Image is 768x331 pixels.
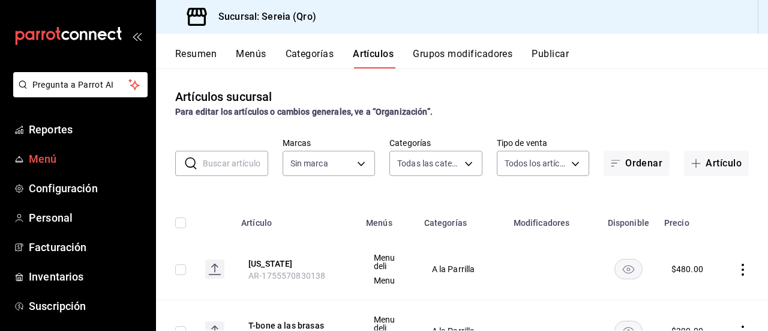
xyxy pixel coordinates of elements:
[505,157,568,169] span: Todos los artículos
[374,276,402,285] span: Menu
[657,200,722,238] th: Precio
[209,10,316,24] h3: Sucursal: Sereia (Qro)
[374,254,402,270] span: Menu deli
[29,239,146,255] span: Facturación
[29,298,146,314] span: Suscripción
[604,151,670,176] button: Ordenar
[234,200,359,238] th: Artículo
[417,200,506,238] th: Categorías
[506,200,600,238] th: Modificadores
[397,157,460,169] span: Todas las categorías, Sin categoría
[248,271,325,281] span: AR-1755570830138
[600,200,657,238] th: Disponible
[432,265,491,273] span: A la Parrilla
[236,48,266,68] button: Menús
[132,31,142,41] button: open_drawer_menu
[248,258,344,270] button: edit-product-location
[29,210,146,226] span: Personal
[175,48,217,68] button: Resumen
[413,48,512,68] button: Grupos modificadores
[29,180,146,196] span: Configuración
[175,88,272,106] div: Artículos sucursal
[175,107,433,117] strong: Para editar los artículos o cambios generales, ve a “Organización”.
[353,48,394,68] button: Artículos
[29,269,146,285] span: Inventarios
[359,200,417,238] th: Menús
[684,151,749,176] button: Artículo
[497,139,590,147] label: Tipo de venta
[614,259,643,279] button: availability-product
[737,264,749,276] button: actions
[671,263,703,275] div: $ 480.00
[283,139,376,147] label: Marcas
[389,139,482,147] label: Categorías
[32,79,129,91] span: Pregunta a Parrot AI
[13,72,148,97] button: Pregunta a Parrot AI
[29,121,146,138] span: Reportes
[8,87,148,100] a: Pregunta a Parrot AI
[286,48,334,68] button: Categorías
[203,151,268,175] input: Buscar artículo
[175,48,768,68] div: navigation tabs
[532,48,569,68] button: Publicar
[29,151,146,167] span: Menú
[290,157,328,169] span: Sin marca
